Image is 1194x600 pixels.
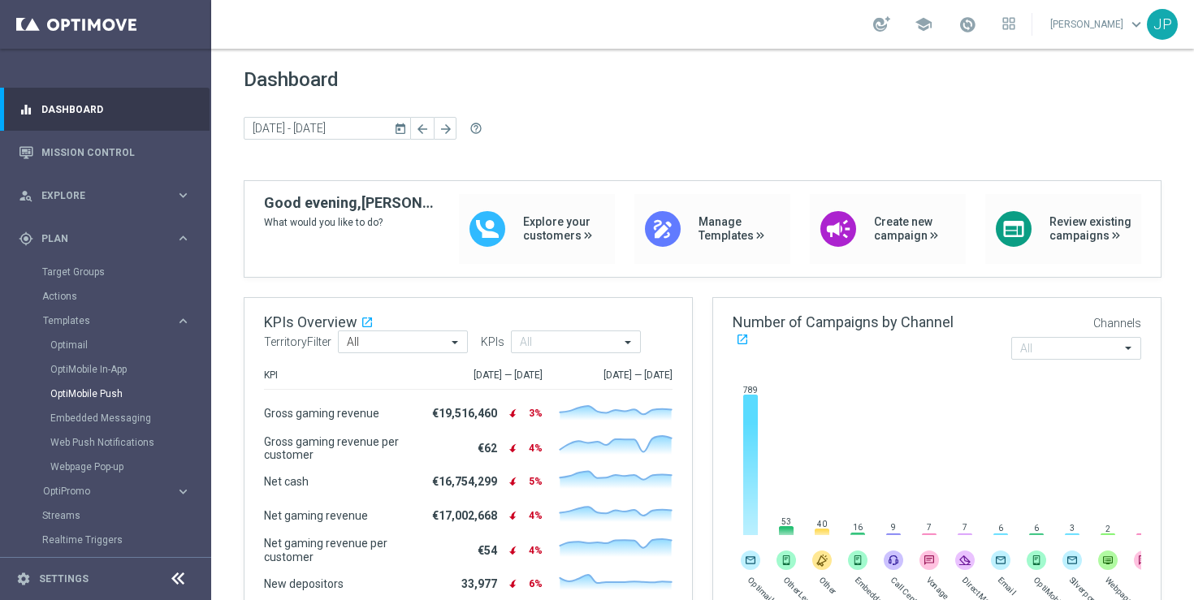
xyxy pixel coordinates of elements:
[50,339,169,352] a: Optimail
[1147,9,1178,40] div: JP
[19,231,33,246] i: gps_fixed
[175,188,191,203] i: keyboard_arrow_right
[18,232,192,245] button: gps_fixed Plan keyboard_arrow_right
[50,436,169,449] a: Web Push Notifications
[41,234,175,244] span: Plan
[39,574,89,584] a: Settings
[50,430,210,455] div: Web Push Notifications
[42,284,210,309] div: Actions
[42,509,169,522] a: Streams
[19,188,33,203] i: person_search
[50,455,210,479] div: Webpage Pop-up
[42,290,169,303] a: Actions
[1049,12,1147,37] a: [PERSON_NAME]keyboard_arrow_down
[19,102,33,117] i: equalizer
[175,313,191,329] i: keyboard_arrow_right
[175,231,191,246] i: keyboard_arrow_right
[42,479,210,503] div: OptiPromo
[43,486,159,496] span: OptiPromo
[19,188,175,203] div: Explore
[42,265,169,278] a: Target Groups
[42,260,210,284] div: Target Groups
[42,485,192,498] button: OptiPromo keyboard_arrow_right
[50,382,210,406] div: OptiMobile Push
[50,387,169,400] a: OptiMobile Push
[41,191,175,201] span: Explore
[43,486,175,496] div: OptiPromo
[175,484,191,499] i: keyboard_arrow_right
[19,131,191,174] div: Mission Control
[18,103,192,116] button: equalizer Dashboard
[18,189,192,202] button: person_search Explore keyboard_arrow_right
[18,146,192,159] button: Mission Control
[50,406,210,430] div: Embedded Messaging
[42,314,192,327] button: Templates keyboard_arrow_right
[19,88,191,131] div: Dashboard
[1127,15,1145,33] span: keyboard_arrow_down
[50,357,210,382] div: OptiMobile In-App
[42,503,210,528] div: Streams
[42,309,210,479] div: Templates
[915,15,932,33] span: school
[50,412,169,425] a: Embedded Messaging
[50,333,210,357] div: Optimail
[41,131,191,174] a: Mission Control
[43,316,175,326] div: Templates
[42,528,210,552] div: Realtime Triggers
[42,533,169,546] a: Realtime Triggers
[50,460,169,473] a: Webpage Pop-up
[19,231,175,246] div: Plan
[16,572,31,586] i: settings
[41,88,191,131] a: Dashboard
[50,363,169,376] a: OptiMobile In-App
[43,316,159,326] span: Templates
